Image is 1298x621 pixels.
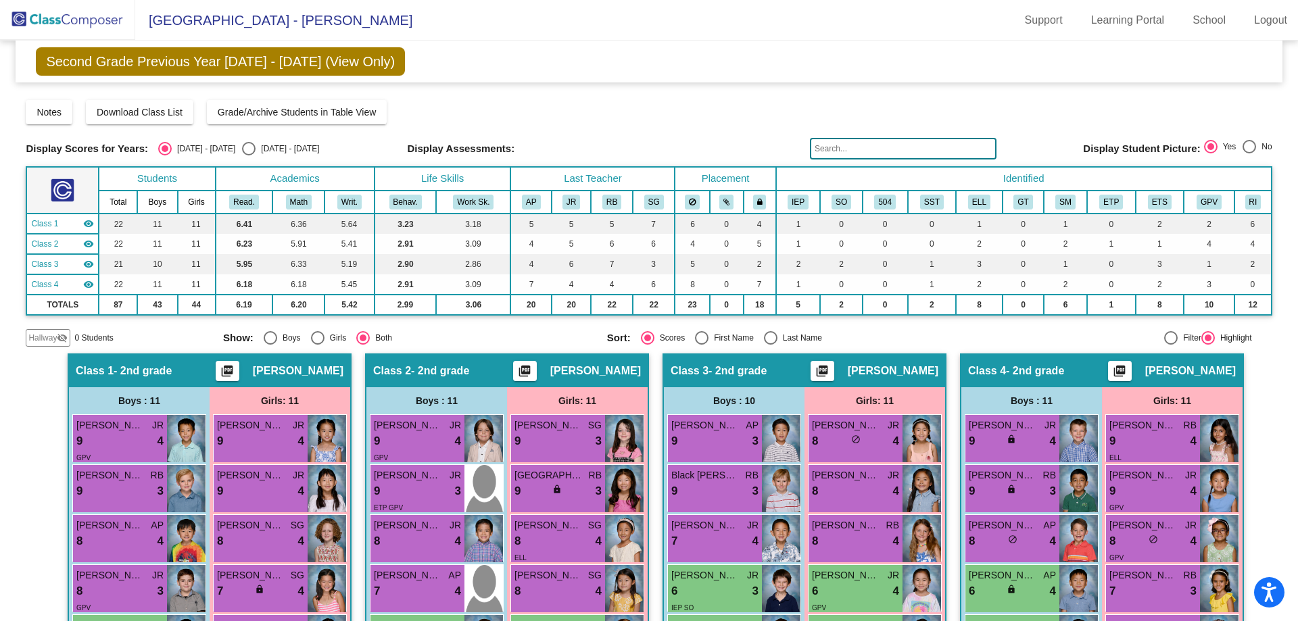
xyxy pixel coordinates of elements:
[1111,364,1128,383] mat-icon: picture_as_pdf
[99,295,137,315] td: 87
[1087,214,1136,234] td: 0
[832,195,851,209] button: SO
[1044,418,1056,432] span: JR
[223,332,254,344] span: Show:
[908,191,957,214] th: Student Success Team
[863,214,908,234] td: 0
[272,254,324,274] td: 6.33
[1003,234,1044,254] td: 0
[1003,254,1044,274] td: 0
[1044,295,1087,315] td: 6
[744,214,776,234] td: 4
[436,214,510,234] td: 3.18
[969,418,1036,432] span: [PERSON_NAME]
[37,107,62,118] span: Notes
[337,195,362,209] button: Writ.
[671,418,739,432] span: [PERSON_NAME]
[216,234,273,254] td: 6.23
[820,234,863,254] td: 0
[137,274,177,295] td: 11
[99,167,215,191] th: Students
[510,234,552,254] td: 4
[710,234,744,254] td: 0
[956,191,1003,214] th: English Language Learner
[366,387,507,414] div: Boys : 11
[552,254,591,274] td: 6
[1044,214,1087,234] td: 1
[1087,191,1136,214] th: Extra time (parent)
[1234,254,1272,274] td: 2
[968,195,990,209] button: ELL
[411,364,469,378] span: - 2nd grade
[510,254,552,274] td: 4
[69,387,210,414] div: Boys : 11
[1136,234,1184,254] td: 1
[374,418,441,432] span: [PERSON_NAME]
[152,418,164,432] span: JR
[1044,191,1087,214] th: Staff Member
[776,234,821,254] td: 1
[216,254,273,274] td: 5.95
[510,191,552,214] th: Alison Parra
[374,468,441,482] span: [PERSON_NAME]
[324,214,374,234] td: 5.64
[1191,432,1197,450] span: 4
[1055,195,1076,209] button: SM
[633,214,675,234] td: 7
[507,387,648,414] div: Girls: 11
[36,47,405,76] span: Second Grade Previous Year [DATE] - [DATE] (View Only)
[1234,234,1272,254] td: 4
[453,195,494,209] button: Work Sk.
[1136,214,1184,234] td: 2
[863,254,908,274] td: 0
[1184,234,1234,254] td: 4
[752,432,759,450] span: 3
[57,332,68,343] mat-icon: visibility_off
[407,143,514,155] span: Display Assessments:
[675,274,709,295] td: 8
[1182,9,1236,31] a: School
[26,234,99,254] td: Jodi Newman - 2nd grade
[216,361,239,381] button: Print Students Details
[1003,274,1044,295] td: 0
[253,364,343,378] span: [PERSON_NAME]
[552,295,591,315] td: 20
[1184,214,1234,234] td: 2
[1006,364,1064,378] span: - 2nd grade
[1136,295,1184,315] td: 8
[436,295,510,315] td: 3.06
[812,432,818,450] span: 8
[1109,454,1122,462] span: ELL
[514,468,582,482] span: [GEOGRAPHIC_DATA]
[1014,9,1074,31] a: Support
[436,234,510,254] td: 3.09
[1215,332,1252,344] div: Highlight
[671,432,677,450] span: 9
[1050,432,1056,450] span: 4
[956,254,1003,274] td: 3
[607,332,631,344] span: Sort:
[375,295,437,315] td: 2.99
[26,100,72,124] button: Notes
[26,274,99,295] td: Heidi Oxley - 2nd grade
[1087,295,1136,315] td: 1
[83,259,94,270] mat-icon: visibility
[522,195,541,209] button: AP
[1087,274,1136,295] td: 0
[1007,434,1016,444] span: lock
[86,100,193,124] button: Download Class List
[178,295,216,315] td: 44
[516,364,533,383] mat-icon: picture_as_pdf
[1178,332,1201,344] div: Filter
[293,468,304,482] span: JR
[776,254,821,274] td: 2
[137,234,177,254] td: 11
[920,195,944,209] button: SST
[210,387,350,414] div: Girls: 11
[172,143,235,155] div: [DATE] - [DATE]
[1184,274,1234,295] td: 3
[375,214,437,234] td: 3.23
[1245,195,1261,209] button: RI
[675,295,709,315] td: 23
[514,418,582,432] span: [PERSON_NAME]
